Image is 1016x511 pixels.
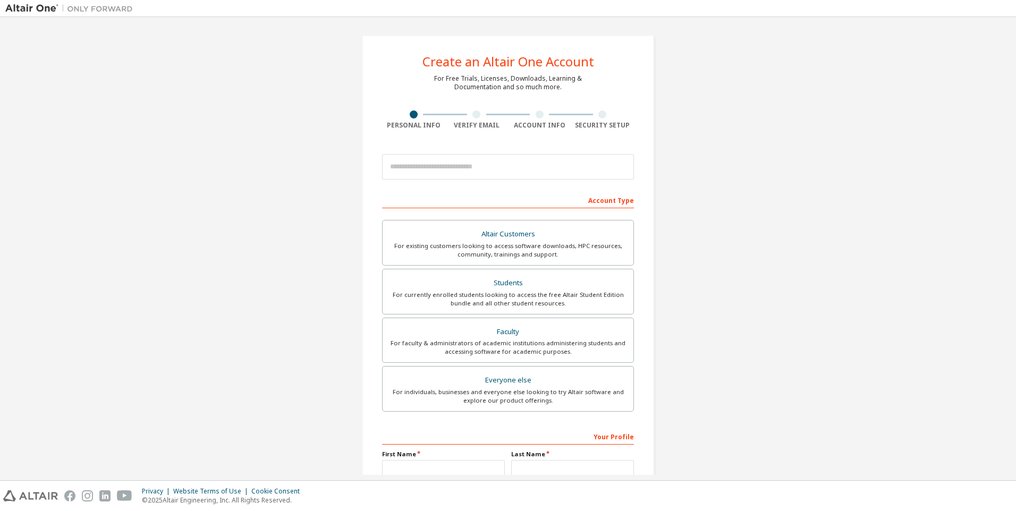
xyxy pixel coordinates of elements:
div: For faculty & administrators of academic institutions administering students and accessing softwa... [389,339,627,356]
div: Faculty [389,325,627,339]
div: Account Info [508,121,571,130]
img: Altair One [5,3,138,14]
div: Students [389,276,627,291]
div: Everyone else [389,373,627,388]
div: Website Terms of Use [173,487,251,496]
img: instagram.svg [82,490,93,501]
div: Account Type [382,191,634,208]
label: Last Name [511,450,634,458]
div: For Free Trials, Licenses, Downloads, Learning & Documentation and so much more. [434,74,582,91]
div: Personal Info [382,121,445,130]
img: facebook.svg [64,490,75,501]
p: © 2025 Altair Engineering, Inc. All Rights Reserved. [142,496,306,505]
div: Verify Email [445,121,509,130]
div: Altair Customers [389,227,627,242]
div: For currently enrolled students looking to access the free Altair Student Edition bundle and all ... [389,291,627,308]
div: For existing customers looking to access software downloads, HPC resources, community, trainings ... [389,242,627,259]
div: For individuals, businesses and everyone else looking to try Altair software and explore our prod... [389,388,627,405]
img: youtube.svg [117,490,132,501]
label: First Name [382,450,505,458]
div: Your Profile [382,428,634,445]
img: linkedin.svg [99,490,111,501]
div: Privacy [142,487,173,496]
div: Security Setup [571,121,634,130]
div: Cookie Consent [251,487,306,496]
div: Create an Altair One Account [422,55,594,68]
img: altair_logo.svg [3,490,58,501]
